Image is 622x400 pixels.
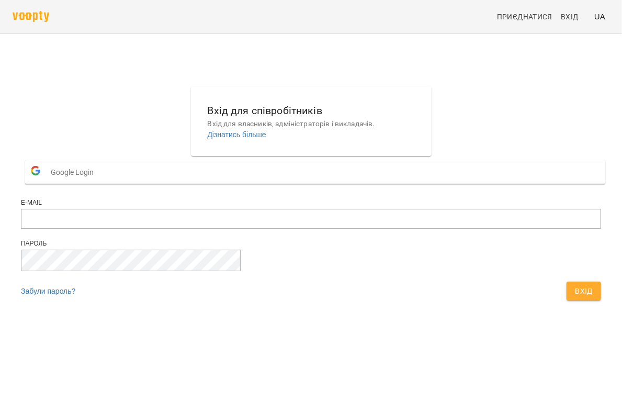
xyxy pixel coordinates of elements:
[21,239,601,248] div: Пароль
[208,103,415,119] h6: Вхід для співробітників
[13,11,49,22] img: voopty.png
[21,198,601,207] div: E-mail
[567,282,601,301] button: Вхід
[497,10,552,23] span: Приєднатися
[557,7,590,26] a: Вхід
[590,7,609,26] button: UA
[208,130,266,139] a: Дізнатись більше
[575,285,593,297] span: Вхід
[561,10,579,23] span: Вхід
[199,94,423,148] button: Вхід для співробітниківВхід для власників, адміністраторів і викладачів.Дізнатись більше
[21,287,75,295] a: Забули пароль?
[51,162,99,183] span: Google Login
[25,160,605,184] button: Google Login
[208,119,415,129] p: Вхід для власників, адміністраторів і викладачів.
[594,11,605,22] span: UA
[493,7,557,26] a: Приєднатися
